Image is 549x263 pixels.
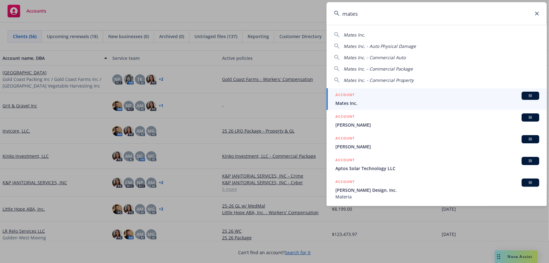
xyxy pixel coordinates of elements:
[344,66,413,72] span: Mates Inc. - Commercial Package
[344,54,406,60] span: Mates Inc. - Commercial Auto
[344,32,365,38] span: Mates Inc.
[524,115,537,120] span: BI
[335,143,539,150] span: [PERSON_NAME]
[327,175,547,203] a: ACCOUNTBI[PERSON_NAME] Design, Inc.Materia
[335,100,539,106] span: Mates Inc.
[344,43,416,49] span: Mates Inc. - Auto Physical Damage
[524,93,537,99] span: BI
[327,2,547,25] input: Search...
[524,136,537,142] span: BI
[524,158,537,164] span: BI
[335,179,355,186] h5: ACCOUNT
[335,135,355,143] h5: ACCOUNT
[335,193,539,200] span: Materia
[335,157,355,164] h5: ACCOUNT
[524,180,537,186] span: BI
[327,153,547,175] a: ACCOUNTBIAptos Solar Technology LLC
[335,187,539,193] span: [PERSON_NAME] Design, Inc.
[335,165,539,172] span: Aptos Solar Technology LLC
[327,88,547,110] a: ACCOUNTBIMates Inc.
[335,122,539,128] span: [PERSON_NAME]
[327,110,547,132] a: ACCOUNTBI[PERSON_NAME]
[327,132,547,153] a: ACCOUNTBI[PERSON_NAME]
[335,113,355,121] h5: ACCOUNT
[335,92,355,99] h5: ACCOUNT
[344,77,414,83] span: Mates Inc. - Commercial Property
